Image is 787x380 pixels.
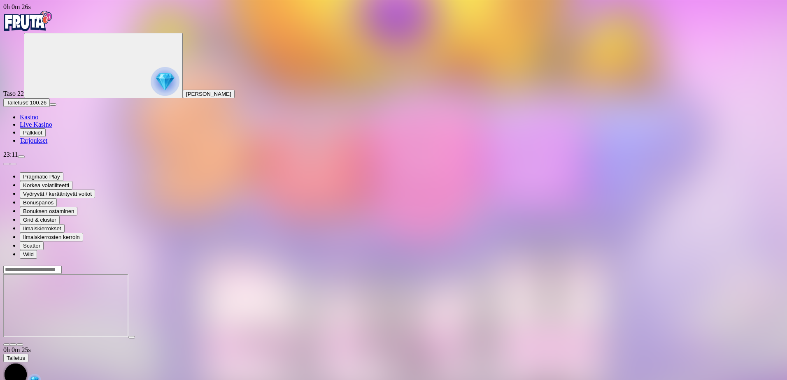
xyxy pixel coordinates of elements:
[23,217,56,223] span: Grid & cluster
[20,198,57,207] button: Bonuspanos
[20,215,60,224] button: Grid & cluster
[20,250,37,259] button: Wild
[3,151,18,158] span: 23:11
[10,343,16,346] button: chevron-down icon
[3,343,10,346] button: close icon
[183,90,235,98] button: [PERSON_NAME]
[3,163,10,165] button: prev slide
[23,191,92,197] span: Vyöryvät / kerääntyvät voitot
[20,207,77,215] button: Bonuksen ostaminen
[23,208,74,214] span: Bonuksen ostaminen
[18,155,25,158] button: menu
[23,182,69,188] span: Korkea volatiliteetti
[23,225,61,232] span: Ilmaiskierrokset
[23,243,40,249] span: Scatter
[20,241,44,250] button: Scatter
[3,114,784,144] nav: Main menu
[20,233,83,241] button: Ilmaiskierrosten kerroin
[20,172,63,181] button: Pragmatic Play
[10,163,16,165] button: next slide
[20,114,38,120] a: Kasino
[3,25,53,32] a: Fruta
[151,67,179,96] img: reward progress
[3,11,53,31] img: Fruta
[20,181,72,190] button: Korkea volatiliteetti
[7,100,25,106] span: Talletus
[20,128,46,137] button: Palkkiot
[23,174,60,180] span: Pragmatic Play
[24,33,183,98] button: reward progress
[3,346,31,353] span: user session time
[3,98,50,107] button: Talletusplus icon€ 100.26
[3,90,24,97] span: Taso 22
[23,234,80,240] span: Ilmaiskierrosten kerroin
[3,354,28,362] button: Talletus
[20,121,52,128] a: Live Kasino
[128,336,135,338] button: play icon
[3,274,128,337] iframe: Sugar Rush 1000
[23,199,54,206] span: Bonuspanos
[3,11,784,144] nav: Primary
[20,190,95,198] button: Vyöryvät / kerääntyvät voitot
[3,266,62,274] input: Search
[23,130,42,136] span: Palkkiot
[50,103,56,106] button: menu
[16,343,23,346] button: fullscreen icon
[7,355,25,361] span: Talletus
[23,251,34,257] span: Wild
[20,137,47,144] a: Tarjoukset
[186,91,231,97] span: [PERSON_NAME]
[20,224,65,233] button: Ilmaiskierrokset
[25,100,47,106] span: € 100.26
[3,3,31,10] span: user session time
